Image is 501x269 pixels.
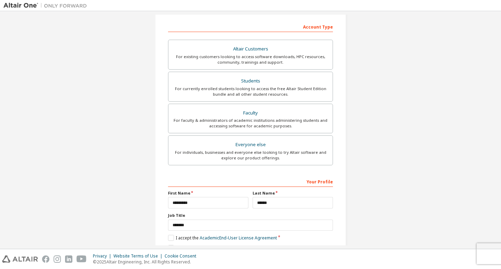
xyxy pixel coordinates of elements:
[253,190,333,196] label: Last Name
[173,118,328,129] div: For faculty & administrators of academic institutions administering students and accessing softwa...
[165,253,200,259] div: Cookie Consent
[168,190,248,196] label: First Name
[77,255,87,263] img: youtube.svg
[93,253,113,259] div: Privacy
[113,253,165,259] div: Website Terms of Use
[173,108,328,118] div: Faculty
[168,245,276,251] label: I would like to receive marketing emails from Altair
[173,44,328,54] div: Altair Customers
[2,255,38,263] img: altair_logo.svg
[54,255,61,263] img: instagram.svg
[168,235,277,241] label: I accept the
[168,213,333,218] label: Job Title
[173,140,328,150] div: Everyone else
[173,76,328,86] div: Students
[173,150,328,161] div: For individuals, businesses and everyone else looking to try Altair software and explore our prod...
[200,235,277,241] a: Academic End-User License Agreement
[173,54,328,65] div: For existing customers looking to access software downloads, HPC resources, community, trainings ...
[42,255,49,263] img: facebook.svg
[3,2,90,9] img: Altair One
[168,176,333,187] div: Your Profile
[173,86,328,97] div: For currently enrolled students looking to access the free Altair Student Edition bundle and all ...
[168,21,333,32] div: Account Type
[65,255,72,263] img: linkedin.svg
[93,259,200,265] p: © 2025 Altair Engineering, Inc. All Rights Reserved.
